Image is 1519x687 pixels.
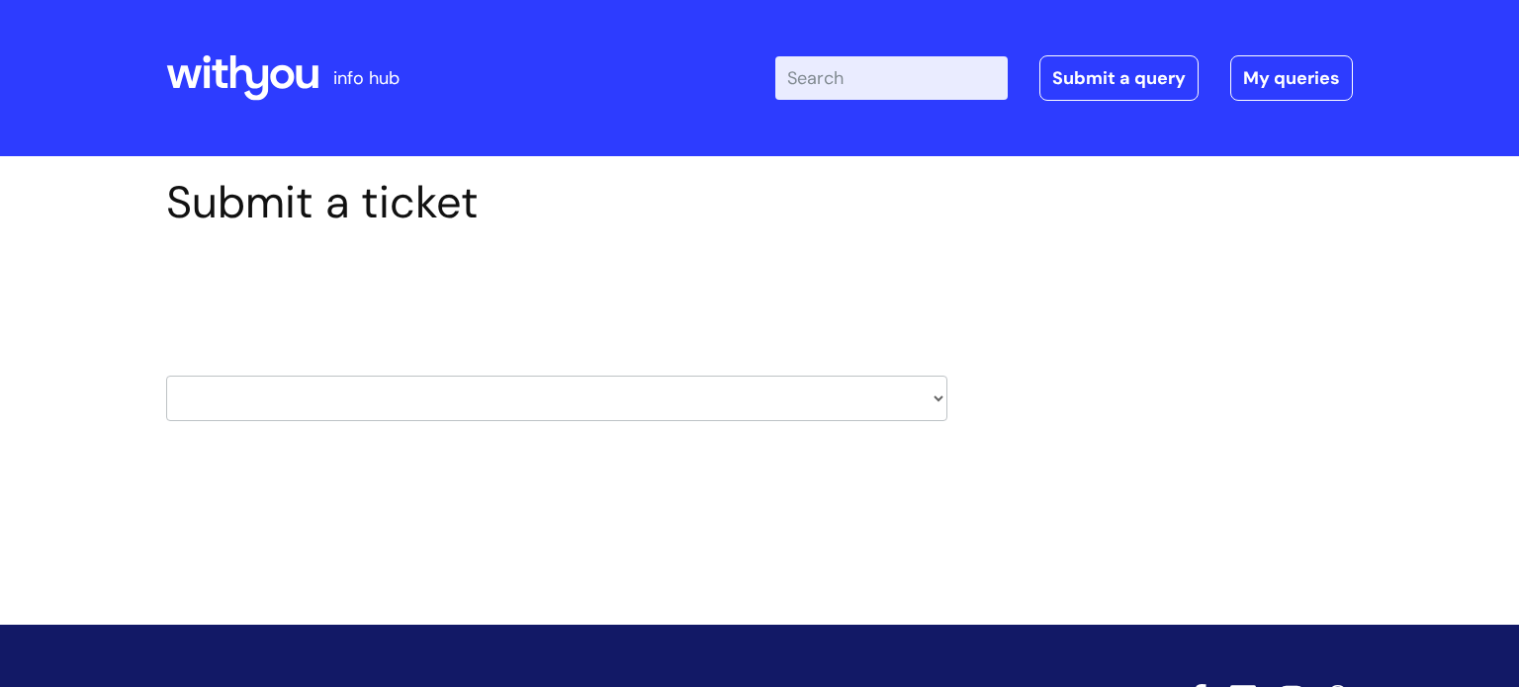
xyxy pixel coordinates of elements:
[166,275,947,311] h2: Select issue type
[1039,55,1199,101] a: Submit a query
[333,62,400,94] p: info hub
[1230,55,1353,101] a: My queries
[166,176,947,229] h1: Submit a ticket
[775,56,1008,100] input: Search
